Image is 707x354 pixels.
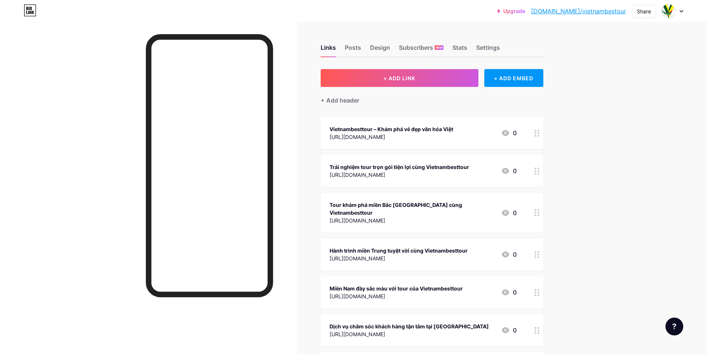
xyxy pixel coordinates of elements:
[501,326,517,335] div: 0
[501,250,517,259] div: 0
[321,43,336,56] div: Links
[531,7,626,16] a: [DOMAIN_NAME]/vietnambestour
[501,208,517,217] div: 0
[330,247,468,254] div: Hành trình miền Trung tuyệt vời cùng Vietnambesttour
[661,4,675,18] img: vietnambestour
[330,171,469,179] div: [URL][DOMAIN_NAME]
[330,125,453,133] div: Vietnambesttour – Khám phá vẻ đẹp văn hóa Việt
[330,133,453,141] div: [URL][DOMAIN_NAME]
[330,330,489,338] div: [URL][DOMAIN_NAME]
[501,129,517,137] div: 0
[476,43,500,56] div: Settings
[370,43,390,56] div: Design
[436,45,443,50] span: NEW
[330,322,489,330] div: Dịch vụ chăm sóc khách hàng tận tâm tại [GEOGRAPHIC_DATA]
[383,75,415,81] span: + ADD LINK
[452,43,467,56] div: Stats
[345,43,361,56] div: Posts
[330,201,495,217] div: Tour khám phá miền Bắc [GEOGRAPHIC_DATA] cùng Vietnambesttour
[637,7,651,15] div: Share
[399,43,443,56] div: Subscribers
[330,254,468,262] div: [URL][DOMAIN_NAME]
[501,288,517,297] div: 0
[497,8,525,14] a: Upgrade
[501,166,517,175] div: 0
[321,69,478,87] button: + ADD LINK
[321,96,359,105] div: + Add header
[484,69,543,87] div: + ADD EMBED
[330,163,469,171] div: Trải nghiệm tour trọn gói tiện lợi cùng Vietnambesttour
[330,292,463,300] div: [URL][DOMAIN_NAME]
[330,217,495,224] div: [URL][DOMAIN_NAME]
[330,285,463,292] div: Miền Nam đầy sắc màu với tour của Vietnambesttour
